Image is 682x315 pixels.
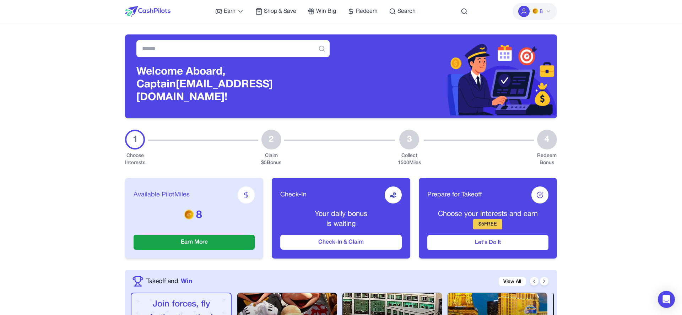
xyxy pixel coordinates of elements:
[537,130,557,150] div: 4
[427,235,548,250] button: Let's Do It
[146,277,192,286] a: Takeoff andWin
[658,291,675,308] div: Open Intercom Messenger
[326,221,356,227] span: is waiting
[255,7,296,16] a: Shop & Save
[347,7,378,16] a: Redeem
[224,7,236,16] span: Earn
[280,209,401,219] p: Your daily bonus
[134,209,255,222] p: 8
[397,7,416,16] span: Search
[261,130,281,150] div: 2
[390,191,397,199] img: receive-dollar
[316,7,336,16] span: Win Big
[532,8,538,14] img: PMs
[261,152,281,167] div: Claim $ 5 Bonus
[134,235,255,250] button: Earn More
[356,7,378,16] span: Redeem
[146,277,178,286] span: Takeoff and
[264,7,296,16] span: Shop & Save
[125,6,170,17] img: CashPilots Logo
[181,277,192,286] span: Win
[399,130,419,150] div: 3
[125,152,145,167] div: Choose Interests
[427,209,548,219] p: Choose your interests and earn
[280,235,401,250] button: Check-In & Claim
[537,152,557,167] div: Redeem Bonus
[513,3,557,20] button: PMs8
[125,130,145,150] div: 1
[427,190,482,200] span: Prepare for Takeoff
[499,277,526,286] a: View All
[473,219,502,229] div: $ 5 FREE
[215,7,244,16] a: Earn
[341,37,557,115] img: Header decoration
[540,7,543,16] span: 8
[308,7,336,16] a: Win Big
[389,7,416,16] a: Search
[184,209,194,219] img: PMs
[134,190,190,200] span: Available PilotMiles
[280,190,307,200] span: Check-In
[136,66,330,104] h3: Welcome Aboard, Captain [EMAIL_ADDRESS][DOMAIN_NAME]!
[398,152,421,167] div: Collect 1500 Miles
